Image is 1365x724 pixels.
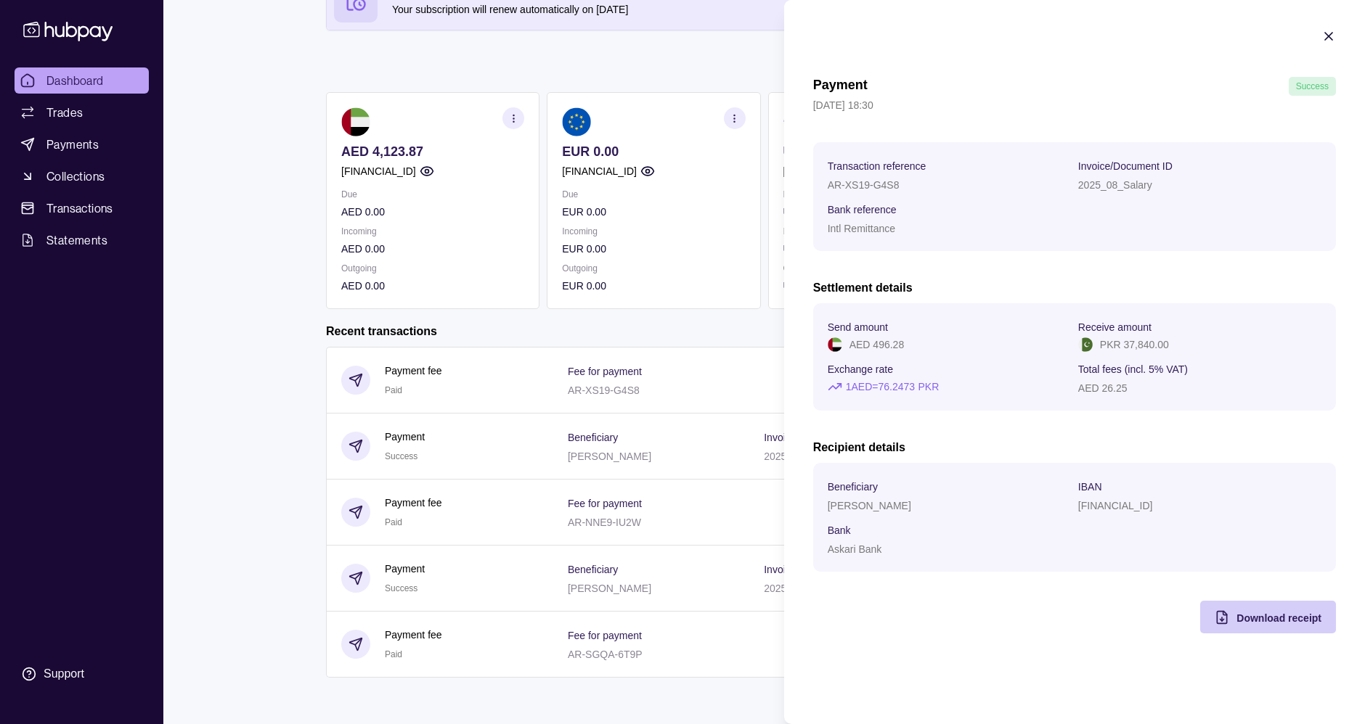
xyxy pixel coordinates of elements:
[846,379,939,395] p: 1 AED = 76.2473 PKR
[1100,337,1169,353] p: PKR 37,840.00
[828,481,878,493] p: Beneficiary
[828,543,882,555] p: Askari Bank
[1078,160,1173,172] p: Invoice/Document ID
[813,440,1336,456] h2: Recipient details
[828,321,888,333] p: Send amount
[828,179,900,191] p: AR-XS19-G4S8
[828,337,842,352] img: ae
[828,160,926,172] p: Transaction reference
[1078,481,1102,493] p: IBAN
[813,77,868,96] h1: Payment
[849,337,905,353] p: AED 496.28
[828,363,893,375] p: Exchange rate
[1078,363,1188,375] p: Total fees (incl. 5% VAT)
[1078,382,1128,394] p: AED 26.25
[828,525,851,536] p: Bank
[813,280,1336,296] h2: Settlement details
[813,97,1336,113] p: [DATE] 18:30
[828,204,897,215] p: Bank reference
[1078,321,1152,333] p: Receive amount
[1078,179,1152,191] p: 2025_08_Salary
[1200,601,1336,633] button: Download receipt
[1296,81,1329,91] span: Success
[1236,612,1321,624] span: Download receipt
[828,500,911,511] p: [PERSON_NAME]
[828,223,895,234] p: Intl Remittance
[1078,500,1153,511] p: [FINANCIAL_ID]
[1078,337,1093,352] img: pk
